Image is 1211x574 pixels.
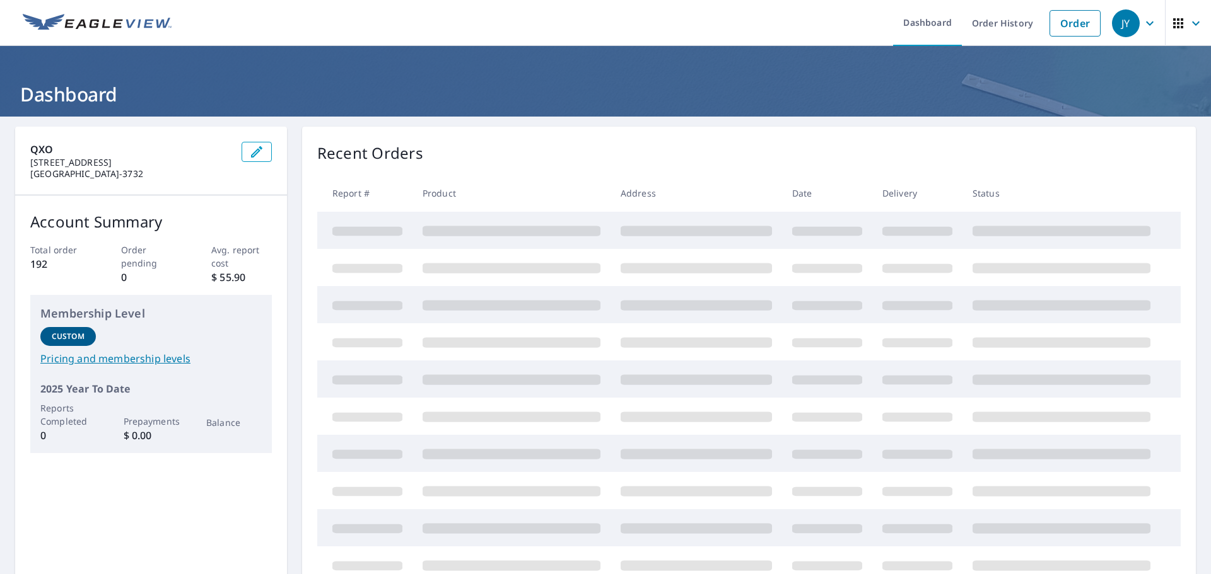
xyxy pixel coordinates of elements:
[962,175,1161,212] th: Status
[30,142,231,157] p: QXO
[30,157,231,168] p: [STREET_ADDRESS]
[211,270,272,285] p: $ 55.90
[40,381,262,396] p: 2025 Year To Date
[1112,9,1140,37] div: JY
[211,243,272,270] p: Avg. report cost
[30,210,272,233] p: Account Summary
[317,175,412,212] th: Report #
[124,415,179,428] p: Prepayments
[30,168,231,180] p: [GEOGRAPHIC_DATA]-3732
[15,81,1196,107] h1: Dashboard
[1050,10,1101,37] a: Order
[782,175,872,212] th: Date
[40,401,96,428] p: Reports Completed
[611,175,782,212] th: Address
[40,351,262,366] a: Pricing and membership levels
[124,428,179,443] p: $ 0.00
[40,428,96,443] p: 0
[30,243,91,256] p: Total order
[872,175,962,212] th: Delivery
[30,256,91,272] p: 192
[52,331,85,342] p: Custom
[206,416,262,429] p: Balance
[121,243,182,270] p: Order pending
[40,305,262,322] p: Membership Level
[317,142,423,164] p: Recent Orders
[412,175,611,212] th: Product
[23,14,172,33] img: EV Logo
[121,270,182,285] p: 0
